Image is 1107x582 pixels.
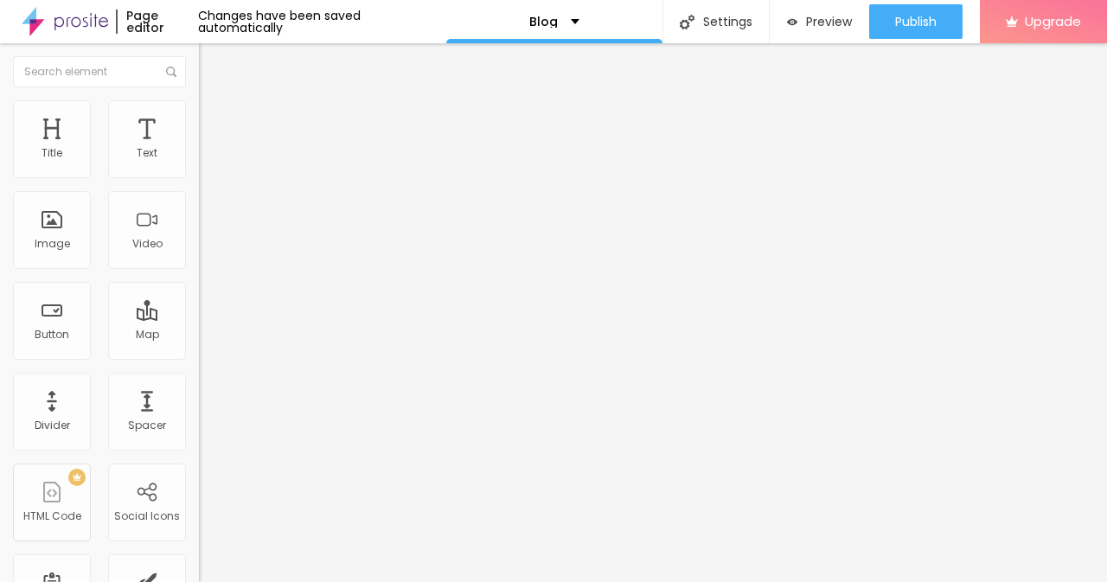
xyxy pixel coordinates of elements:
input: Search element [13,56,186,87]
div: Image [35,238,70,250]
div: Spacer [128,419,166,432]
div: Divider [35,419,70,432]
div: Changes have been saved automatically [198,10,445,34]
div: Video [132,238,163,250]
button: Publish [869,4,963,39]
button: Preview [770,4,869,39]
img: Icone [680,15,694,29]
div: Page editor [116,10,199,34]
div: HTML Code [23,510,81,522]
div: Button [35,329,69,341]
div: Social Icons [114,510,180,522]
div: Text [137,147,157,159]
iframe: Editor [199,43,1107,582]
img: view-1.svg [787,15,797,29]
div: Title [42,147,62,159]
span: Publish [895,15,937,29]
img: Icone [166,67,176,77]
p: Blog [529,16,558,28]
span: Upgrade [1025,14,1081,29]
span: Preview [806,15,852,29]
div: Map [136,329,159,341]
